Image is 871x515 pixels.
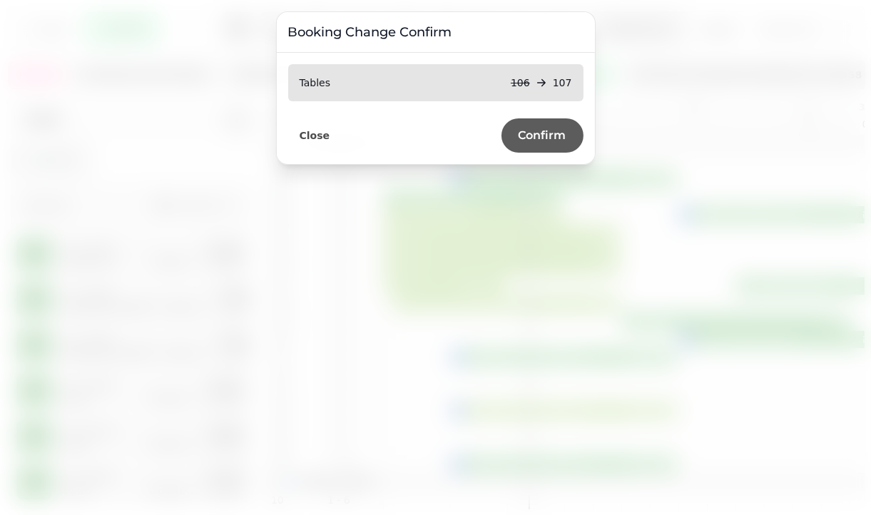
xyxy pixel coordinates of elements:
h3: Booking Change Confirm [288,24,584,41]
span: Close [300,131,330,141]
p: 107 [553,76,572,90]
p: Tables [300,76,331,90]
span: Confirm [519,130,566,141]
button: Confirm [501,118,584,153]
p: 106 [511,76,530,90]
button: Close [288,126,342,145]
